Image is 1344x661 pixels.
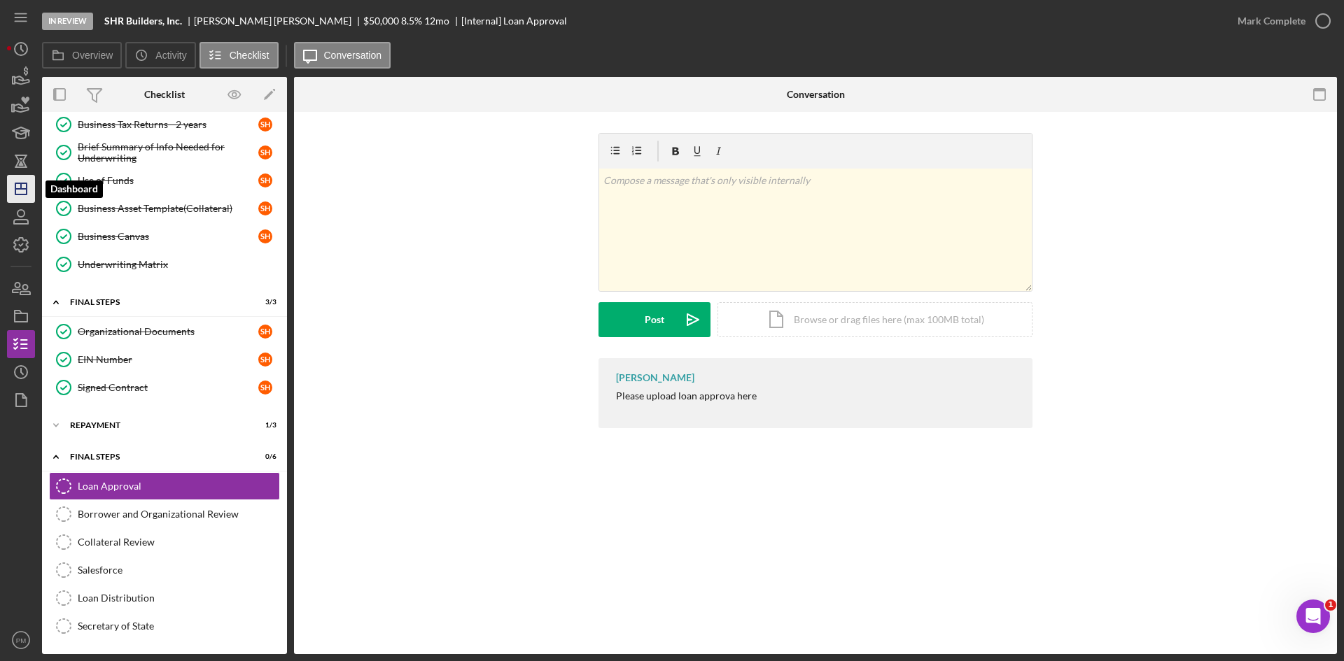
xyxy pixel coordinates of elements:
div: Loan Distribution [78,592,279,604]
div: 8.5 % [401,15,422,27]
a: Brief Summary of Info Needed for UnderwritingSH [49,138,280,166]
a: Business CanvasSH [49,222,280,250]
div: Collateral Review [78,536,279,548]
a: EIN NumberSH [49,346,280,374]
div: Please upload loan approva here [616,390,757,401]
div: S H [258,201,272,215]
div: EIN Number [78,354,258,365]
div: Mark Complete [1238,7,1305,35]
b: SHR Builders, Inc. [104,15,182,27]
div: S H [258,381,272,395]
div: Checklist [144,89,185,100]
div: [PERSON_NAME] [PERSON_NAME] [194,15,363,27]
div: FINAL STEPS [70,298,241,306]
a: Secretary of State [49,612,280,640]
div: S H [258,118,272,132]
label: Checklist [230,50,269,61]
div: 1 / 3 [251,421,276,429]
text: PM [16,637,26,644]
iframe: Intercom live chat [1296,599,1330,633]
a: Collateral Review [49,528,280,556]
div: Business Tax Returns - 2 years [78,119,258,130]
div: S H [258,325,272,339]
div: In Review [42,13,93,30]
a: Organizational DocumentsSH [49,318,280,346]
label: Conversation [324,50,382,61]
a: Business Tax Returns - 2 yearsSH [49,111,280,138]
div: Repayment [70,421,241,429]
div: 0 / 6 [251,453,276,461]
button: Activity [125,42,195,69]
div: S H [258,173,272,187]
a: Business Asset Template(Collateral)SH [49,194,280,222]
div: S H [258,145,272,159]
div: Business Canvas [78,231,258,242]
div: [PERSON_NAME] [616,372,694,383]
div: Salesforce [78,564,279,576]
div: Final Steps [70,453,241,461]
button: Conversation [294,42,391,69]
div: 12 mo [424,15,449,27]
span: $50,000 [363,15,399,27]
button: PM [7,626,35,654]
div: 3 / 3 [251,298,276,306]
a: Salesforce [49,556,280,584]
div: [Internal] Loan Approval [461,15,567,27]
div: Brief Summary of Info Needed for Underwriting [78,141,258,164]
div: Conversation [787,89,845,100]
div: Use of Funds [78,175,258,186]
a: Signed ContractSH [49,374,280,401]
div: Business Asset Template(Collateral) [78,203,258,214]
div: Organizational Documents [78,326,258,337]
label: Overview [72,50,113,61]
a: Use of FundsSH [49,166,280,194]
div: Borrower and Organizational Review [78,509,279,520]
span: 1 [1325,599,1336,611]
div: Loan Approval [78,481,279,492]
div: Secretary of State [78,620,279,632]
div: S H [258,353,272,367]
div: Signed Contract [78,382,258,393]
div: S H [258,229,272,243]
a: Underwriting Matrix [49,250,280,278]
a: Loan Distribution [49,584,280,612]
div: Underwriting Matrix [78,259,279,270]
div: Post [645,302,664,337]
a: Borrower and Organizational Review [49,500,280,528]
a: Loan Approval [49,472,280,500]
label: Activity [155,50,186,61]
button: Overview [42,42,122,69]
button: Checklist [199,42,279,69]
button: Post [598,302,710,337]
button: Mark Complete [1224,7,1337,35]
